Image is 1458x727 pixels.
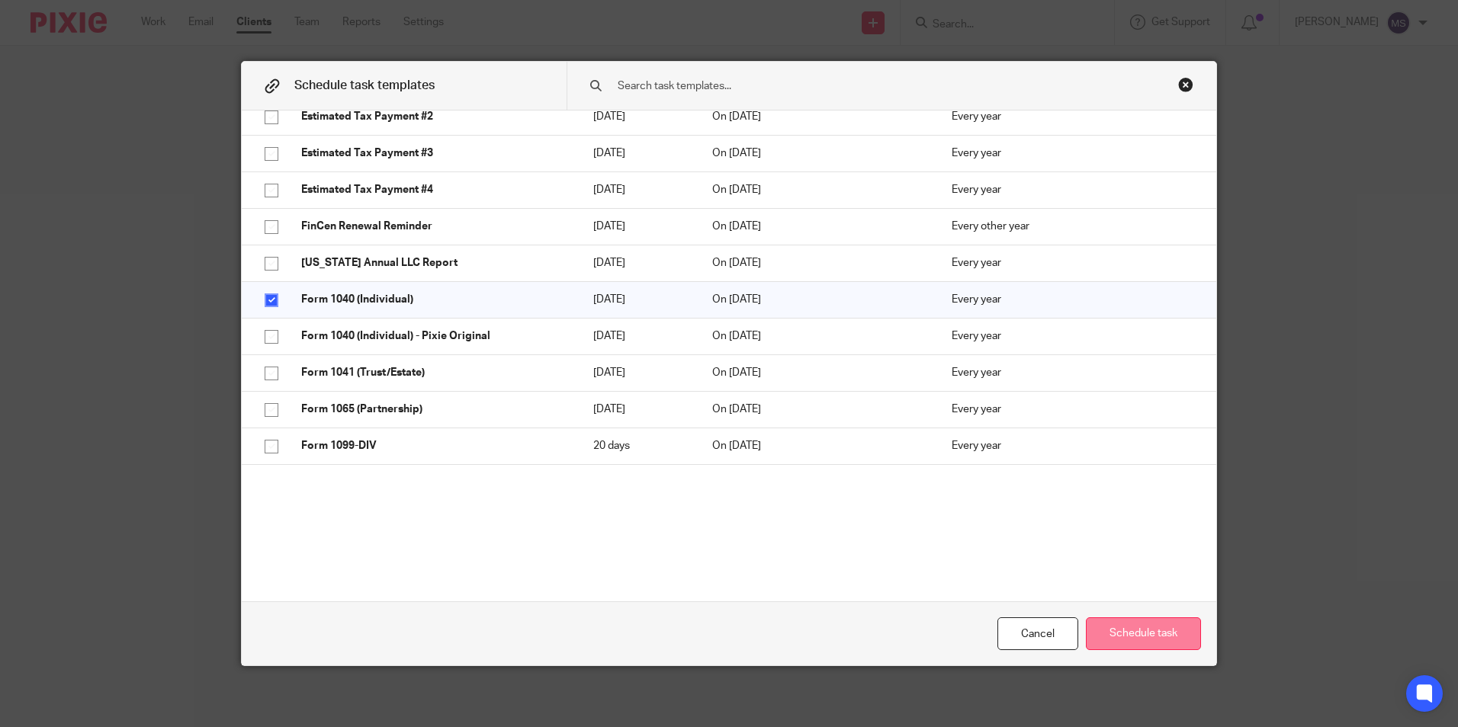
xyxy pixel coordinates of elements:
[997,617,1078,650] div: Cancel
[593,438,682,453] p: 20 days
[301,182,563,197] p: Estimated Tax Payment #4
[952,219,1193,234] p: Every other year
[593,109,682,124] p: [DATE]
[952,292,1193,307] p: Every year
[301,146,563,161] p: Estimated Tax Payment #3
[301,219,563,234] p: FinCen Renewal Reminder
[712,146,921,161] p: On [DATE]
[593,292,682,307] p: [DATE]
[712,402,921,417] p: On [DATE]
[952,182,1193,197] p: Every year
[593,219,682,234] p: [DATE]
[616,78,1119,94] input: Search task templates...
[593,402,682,417] p: [DATE]
[712,219,921,234] p: On [DATE]
[593,182,682,197] p: [DATE]
[294,79,435,91] span: Schedule task templates
[952,402,1193,417] p: Every year
[593,328,682,344] p: [DATE]
[301,365,563,380] p: Form 1041 (Trust/Estate)
[593,255,682,271] p: [DATE]
[952,109,1193,124] p: Every year
[1178,77,1193,92] div: Close this dialog window
[301,402,563,417] p: Form 1065 (Partnership)
[301,328,563,344] p: Form 1040 (Individual) - Pixie Original
[301,255,563,271] p: [US_STATE] Annual LLC Report
[1086,617,1201,650] button: Schedule task
[952,365,1193,380] p: Every year
[712,328,921,344] p: On [DATE]
[593,365,682,380] p: [DATE]
[712,292,921,307] p: On [DATE]
[301,438,563,453] p: Form 1099-DIV
[952,438,1193,453] p: Every year
[301,109,563,124] p: Estimated Tax Payment #2
[952,146,1193,161] p: Every year
[712,182,921,197] p: On [DATE]
[301,292,563,307] p: Form 1040 (Individual)
[712,109,921,124] p: On [DATE]
[712,365,921,380] p: On [DATE]
[952,255,1193,271] p: Every year
[712,438,921,453] p: On [DATE]
[593,146,682,161] p: [DATE]
[952,328,1193,344] p: Every year
[712,255,921,271] p: On [DATE]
